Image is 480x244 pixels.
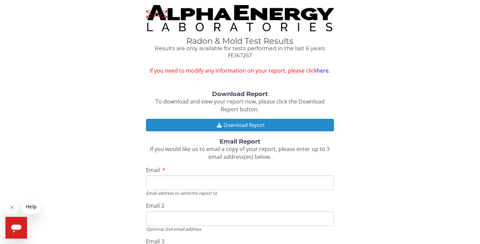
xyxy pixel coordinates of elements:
[155,98,325,113] span: To download and view your report now, please click the Download Report button.
[5,201,19,214] iframe: Close message
[317,67,330,74] a: here.
[146,37,334,45] h1: Radon & Mold Test Results
[5,217,27,239] iframe: Button to launch messaging window
[146,45,334,52] h4: Results are only available for tests performed in the last 6 years
[146,226,334,232] div: Optional 2nd email address
[22,199,40,214] iframe: Message from company
[146,190,334,196] div: Email address to send the report to
[146,67,334,75] span: If you need to modify any information on your report, please click
[146,119,334,131] button: Download Report
[150,145,330,161] span: If you would like us to email a copy of your report, please enter up to 3 email address(es) below.
[228,52,252,59] span: FE367267
[220,138,260,145] strong: Email Report
[146,5,334,31] img: TightCrop.jpg
[146,202,164,209] span: Email 2
[146,166,160,174] span: Email
[212,90,268,98] strong: Download Report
